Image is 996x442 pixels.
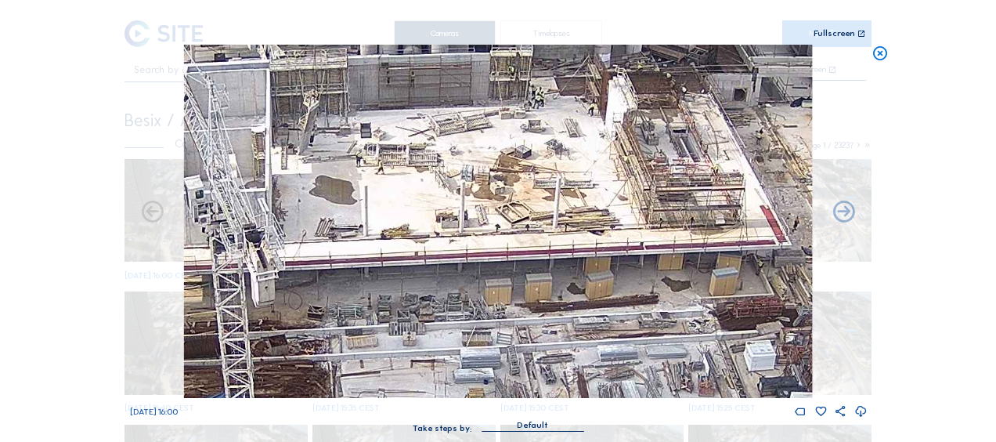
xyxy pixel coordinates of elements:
[482,418,583,431] div: Default
[831,200,857,226] i: Back
[139,200,165,226] i: Forward
[413,424,472,433] div: Take steps by:
[130,407,178,417] span: [DATE] 16:00
[184,45,812,398] img: Image
[517,418,548,433] div: Default
[814,29,855,38] div: Fullscreen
